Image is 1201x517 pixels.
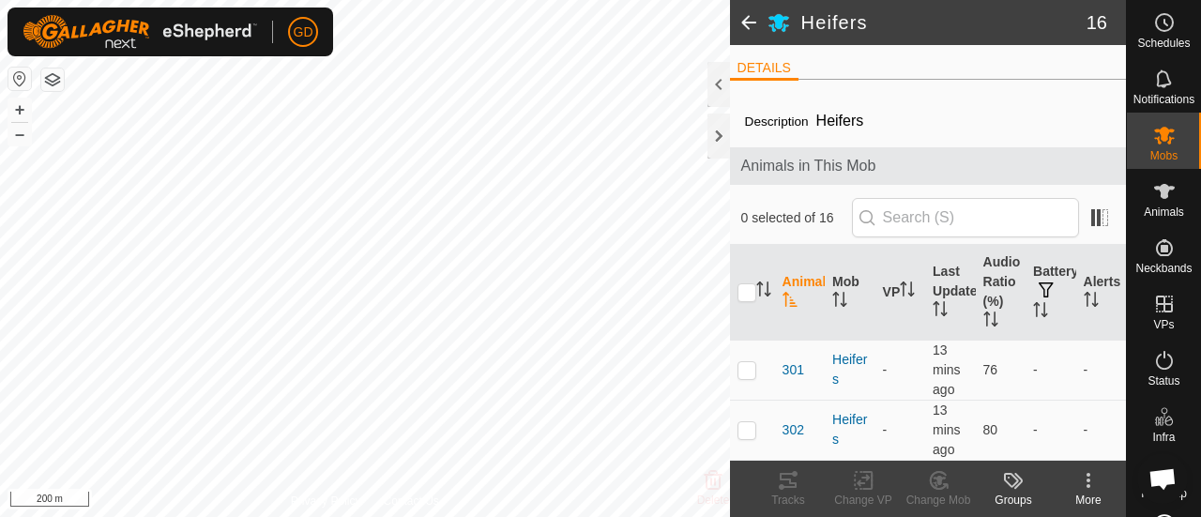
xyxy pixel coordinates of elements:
a: Contact Us [383,493,438,509]
span: Notifications [1133,94,1194,105]
th: Alerts [1076,245,1126,341]
a: Privacy Policy [291,493,361,509]
div: Groups [976,492,1051,509]
td: - [1076,340,1126,400]
p-sorticon: Activate to sort [832,295,847,310]
td: - [1026,400,1075,460]
img: Gallagher Logo [23,15,257,49]
th: VP [875,245,925,341]
span: 16 [1087,8,1107,37]
span: 0 selected of 16 [741,208,852,228]
p-sorticon: Activate to sort [1033,305,1048,320]
span: 80 [983,422,998,437]
label: Description [745,114,809,129]
div: More [1051,492,1126,509]
button: – [8,123,31,145]
td: - [1076,400,1126,460]
button: Map Layers [41,68,64,91]
div: Open chat [1137,453,1188,504]
div: Change VP [826,492,901,509]
div: Tracks [751,492,826,509]
th: Animal [775,245,825,341]
p-sorticon: Activate to sort [983,314,998,329]
p-sorticon: Activate to sort [783,295,798,310]
span: Heatmap [1141,488,1187,499]
span: 301 [783,360,804,380]
li: DETAILS [730,58,798,81]
span: Heifers [809,105,872,136]
div: Heifers [832,410,867,449]
span: Infra [1152,432,1175,443]
td: - [1026,340,1075,400]
div: Heifers [832,350,867,389]
p-sorticon: Activate to sort [756,284,771,299]
span: 2 Oct 2025, 9:04 pm [933,403,961,457]
span: Animals in This Mob [741,155,1115,177]
p-sorticon: Activate to sort [1084,295,1099,310]
app-display-virtual-paddock-transition: - [883,422,888,437]
span: VPs [1153,319,1174,330]
span: Mobs [1150,150,1178,161]
p-sorticon: Activate to sort [900,284,915,299]
app-display-virtual-paddock-transition: - [883,362,888,377]
button: Reset Map [8,68,31,90]
th: Battery [1026,245,1075,341]
th: Mob [825,245,874,341]
span: 302 [783,420,804,440]
th: Audio Ratio (%) [976,245,1026,341]
span: 76 [983,362,998,377]
span: Neckbands [1135,263,1192,274]
span: Animals [1144,206,1184,218]
input: Search (S) [852,198,1079,237]
h2: Heifers [801,11,1087,34]
span: Schedules [1137,38,1190,49]
div: Change Mob [901,492,976,509]
p-sorticon: Activate to sort [933,304,948,319]
span: GD [294,23,313,42]
button: + [8,99,31,121]
span: Status [1148,375,1179,387]
span: 2 Oct 2025, 9:04 pm [933,342,961,397]
th: Last Updated [925,245,975,341]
